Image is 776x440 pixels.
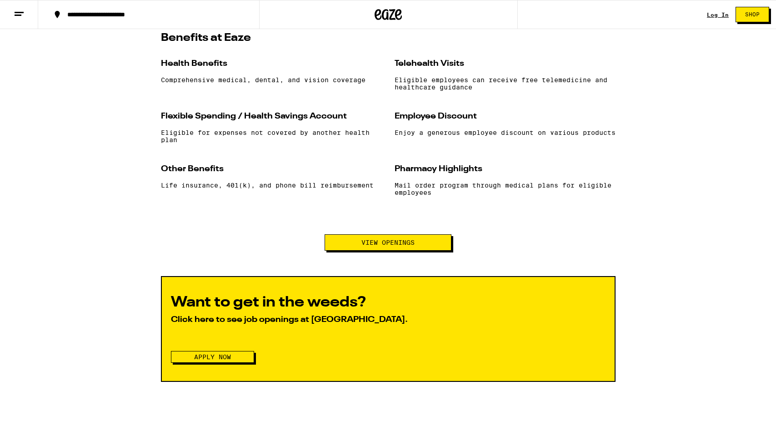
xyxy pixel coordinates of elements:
span: View Openings [361,239,415,246]
button: View Openings [325,234,451,251]
h3: Pharmacy Highlights [395,163,616,175]
p: Life insurance, 401(k), and phone bill reimbursement [161,182,382,189]
h3: Telehealth Visits [395,57,616,70]
button: Shop [736,7,769,22]
h3: Employee Discount [395,110,616,123]
span: Hi. Need any help? [5,6,65,14]
p: Eligible employees can receive free telemedicine and healthcare guidance [395,76,616,91]
a: Shop [729,7,776,22]
p: Eligible for expenses not covered by another health plan [161,129,382,143]
p: Comprehensive medical, dental, and vision coverage [161,76,382,84]
span: Shop [745,12,760,17]
span: Apply Now [194,354,231,360]
h3: Other Benefits [161,163,382,175]
p: Enjoy a generous employee discount on various products [395,129,616,136]
h3: Health Benefits [161,57,382,70]
p: Mail order program through medical plans for eligible employees [395,182,616,196]
a: Log In [707,12,729,18]
button: Apply Now [171,351,254,363]
h2: Benefits at Eaze [161,33,616,44]
p: Click here to see job openings at [GEOGRAPHIC_DATA]. [171,314,606,326]
a: Apply Now [171,353,254,361]
h3: Flexible Spending / Health Savings Account [161,110,382,123]
h2: Want to get in the weeds? [171,295,606,310]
